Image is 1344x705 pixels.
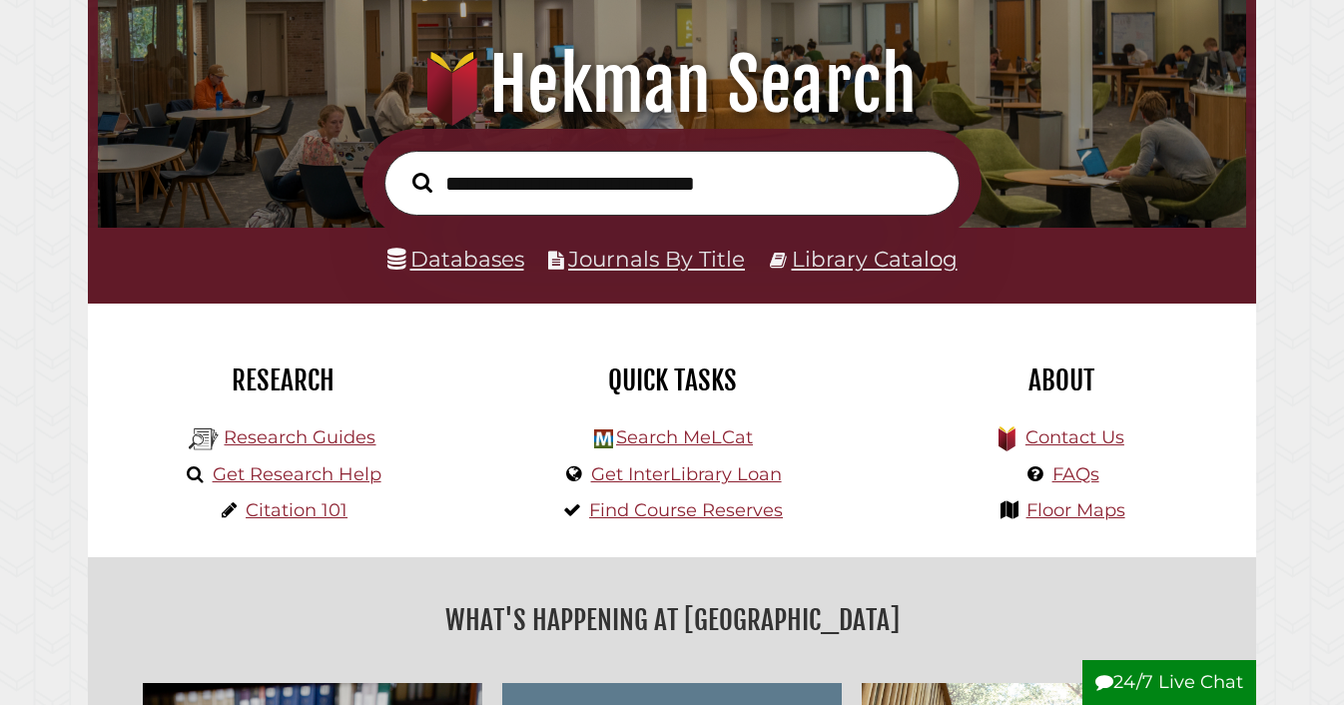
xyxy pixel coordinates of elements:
img: Hekman Library Logo [189,424,219,454]
a: FAQs [1052,463,1099,485]
img: Hekman Library Logo [594,429,613,448]
a: Research Guides [224,426,375,448]
a: Get InterLibrary Loan [591,463,782,485]
a: Contact Us [1025,426,1124,448]
a: Library Catalog [792,246,958,272]
h1: Hekman Search [118,41,1226,129]
i: Search [412,172,432,194]
button: Search [402,167,442,198]
h2: About [882,363,1241,397]
a: Journals By Title [568,246,745,272]
a: Databases [387,246,524,272]
a: Find Course Reserves [589,499,783,521]
a: Citation 101 [246,499,347,521]
a: Search MeLCat [616,426,753,448]
h2: What's Happening at [GEOGRAPHIC_DATA] [103,597,1241,643]
h2: Research [103,363,462,397]
a: Floor Maps [1026,499,1125,521]
a: Get Research Help [213,463,381,485]
h2: Quick Tasks [492,363,852,397]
